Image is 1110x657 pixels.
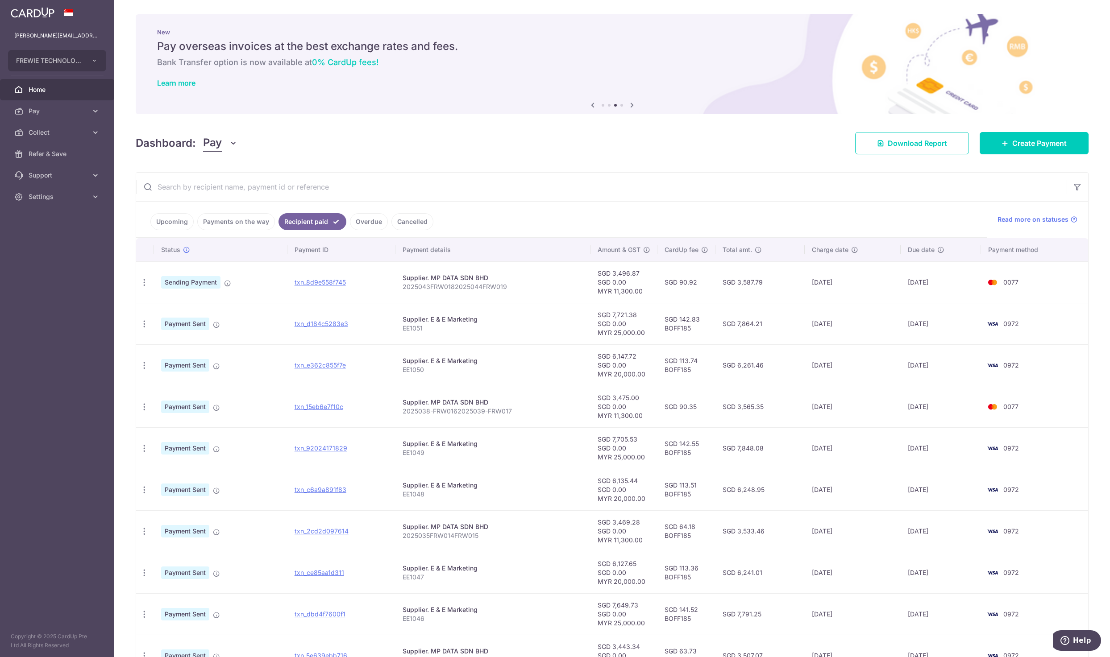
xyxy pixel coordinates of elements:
td: SGD 113.74 BOFF185 [657,344,715,386]
td: [DATE] [805,510,901,552]
span: 0972 [1003,361,1019,369]
td: [DATE] [901,344,981,386]
div: Supplier. E & E Marketing [403,481,584,490]
th: Payment ID [287,238,395,261]
div: Supplier. MP DATA SDN BHD [403,647,584,656]
h6: Bank Transfer option is now available at [157,57,1067,68]
td: SGD 113.36 BOFF185 [657,552,715,593]
td: SGD 141.52 BOFF185 [657,593,715,635]
p: New [157,29,1067,36]
p: EE1048 [403,490,584,499]
td: SGD 3,533.46 [715,510,804,552]
span: Payment Sent [161,525,209,537]
td: SGD 7,649.73 SGD 0.00 MYR 25,000.00 [590,593,657,635]
div: Supplier. MP DATA SDN BHD [403,273,584,282]
td: SGD 7,848.08 [715,427,804,469]
td: SGD 7,705.53 SGD 0.00 MYR 25,000.00 [590,427,657,469]
span: Payment Sent [161,483,209,496]
p: 2025043FRW0182025044FRW019 [403,282,584,291]
td: SGD 6,241.01 [715,552,804,593]
iframe: Opens a widget where you can find more information [1053,630,1101,653]
td: [DATE] [901,552,981,593]
p: EE1046 [403,614,584,623]
a: Read more on statuses [998,215,1077,224]
td: SGD 3,496.87 SGD 0.00 MYR 11,300.00 [590,261,657,303]
span: Charge date [812,245,848,254]
span: Support [29,171,87,180]
p: 2025035FRW014FRW015 [403,531,584,540]
th: Payment method [981,238,1088,261]
a: Download Report [855,132,969,154]
td: [DATE] [805,469,901,510]
img: Bank Card [984,526,1002,537]
a: Cancelled [391,213,433,230]
span: 0972 [1003,569,1019,576]
td: SGD 3,469.28 SGD 0.00 MYR 11,300.00 [590,510,657,552]
span: Amount & GST [598,245,640,254]
td: SGD 6,135.44 SGD 0.00 MYR 20,000.00 [590,469,657,510]
p: EE1051 [403,324,584,333]
td: [DATE] [901,469,981,510]
img: CardUp [11,7,54,18]
td: SGD 6,127.65 SGD 0.00 MYR 20,000.00 [590,552,657,593]
td: [DATE] [805,386,901,427]
span: Payment Sent [161,442,209,455]
a: txn_dbd4f7600f1 [295,610,345,618]
p: 2025038-FRW0162025039-FRW017 [403,407,584,416]
span: Due date [908,245,935,254]
span: Payment Sent [161,359,209,372]
p: EE1049 [403,448,584,457]
span: 0972 [1003,486,1019,493]
td: SGD 7,721.38 SGD 0.00 MYR 25,000.00 [590,303,657,344]
span: Refer & Save [29,149,87,158]
span: Sending Payment [161,276,220,289]
td: SGD 6,261.46 [715,344,804,386]
span: Payment Sent [161,566,209,579]
td: [DATE] [805,344,901,386]
td: [DATE] [805,593,901,635]
div: Supplier. MP DATA SDN BHD [403,398,584,407]
p: EE1050 [403,365,584,374]
span: 0972 [1003,444,1019,452]
img: Bank Card [984,609,1002,620]
div: Supplier. E & E Marketing [403,356,584,365]
img: Bank Card [984,567,1002,578]
td: [DATE] [901,510,981,552]
td: SGD 7,791.25 [715,593,804,635]
span: Create Payment [1012,138,1067,149]
span: 0077 [1003,403,1019,410]
th: Payment details [395,238,591,261]
a: txn_8d9e558f745 [295,278,346,286]
a: Learn more [157,79,195,87]
span: 0972 [1003,527,1019,535]
div: Supplier. E & E Marketing [403,564,584,573]
img: Bank Card [984,318,1002,329]
a: txn_92024171829 [295,444,347,452]
a: txn_c6a9a891f83 [295,486,346,493]
td: [DATE] [805,303,901,344]
a: txn_d184c5283e3 [295,320,348,327]
span: Total amt. [723,245,752,254]
img: Bank Card [984,443,1002,454]
img: Bank Card [984,360,1002,371]
div: Supplier. E & E Marketing [403,605,584,614]
button: Pay [203,135,237,152]
td: SGD 3,565.35 [715,386,804,427]
span: Status [161,245,180,254]
div: Supplier. E & E Marketing [403,315,584,324]
td: SGD 142.55 BOFF185 [657,427,715,469]
button: FREWIE TECHNOLOGIES PTE. LTD. [8,50,106,71]
td: [DATE] [805,427,901,469]
span: Payment Sent [161,401,209,413]
span: Pay [29,107,87,116]
a: txn_e362c855f7e [295,361,346,369]
td: [DATE] [805,552,901,593]
a: Payments on the way [197,213,275,230]
td: SGD 6,147.72 SGD 0.00 MYR 20,000.00 [590,344,657,386]
img: Bank Card [984,484,1002,495]
span: Payment Sent [161,318,209,330]
td: [DATE] [901,261,981,303]
div: Supplier. E & E Marketing [403,439,584,448]
a: txn_2cd2d097614 [295,527,349,535]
